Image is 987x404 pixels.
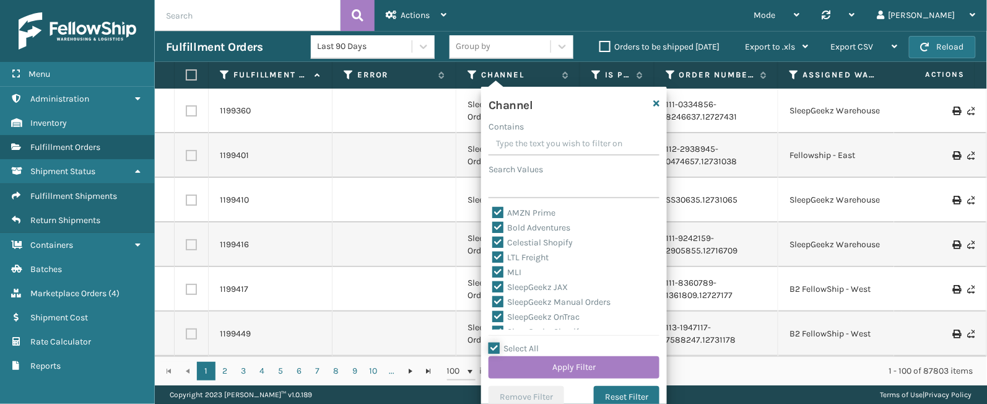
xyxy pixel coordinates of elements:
[401,362,420,380] a: Go to the next page
[30,215,100,226] span: Return Shipments
[30,142,100,152] span: Fulfillment Orders
[968,196,975,204] i: Never Shipped
[599,42,720,52] label: Orders to be shipped [DATE]
[666,194,737,206] a: SS30635.12731065
[30,191,117,201] span: Fulfillment Shipments
[953,107,960,115] i: Print Label
[364,362,383,380] a: 10
[220,283,248,296] a: 1199417
[30,118,67,128] span: Inventory
[489,120,524,133] label: Contains
[30,240,73,250] span: Containers
[831,42,874,52] span: Export CSV
[327,362,346,380] a: 8
[886,64,972,85] span: Actions
[953,196,960,204] i: Print Label
[778,222,902,267] td: SleepGeekz Warehouse
[492,252,549,263] label: LTL Freight
[754,10,776,20] span: Mode
[30,94,89,104] span: Administration
[778,178,902,222] td: SleepGeekz Warehouse
[271,362,290,380] a: 5
[666,277,767,302] a: 111-8360789-1361809.12727177
[953,285,960,294] i: Print Label
[456,312,580,356] td: SleepGeekz Manual Orders
[679,69,754,81] label: Order Number
[492,237,573,248] label: Celestial Shopify
[253,362,271,380] a: 4
[357,69,432,81] label: Error
[968,151,975,160] i: Never Shipped
[170,385,312,404] p: Copyright 2023 [PERSON_NAME]™ v 1.0.189
[953,240,960,249] i: Print Label
[447,362,537,380] span: items per page
[666,232,767,257] a: 111-9242159-2905855.12716709
[220,149,249,162] a: 1199401
[220,328,251,340] a: 1199449
[489,163,543,176] label: Search Values
[30,361,61,371] span: Reports
[30,336,91,347] span: Rate Calculator
[778,312,902,356] td: B2 FellowShip - West
[234,362,253,380] a: 3
[30,312,88,323] span: Shipment Cost
[220,194,249,206] a: 1199410
[215,362,234,380] a: 2
[880,385,972,404] div: |
[968,240,975,249] i: Never Shipped
[481,69,556,81] label: Channel
[456,40,490,53] div: Group by
[492,267,521,278] label: MLI
[666,143,767,168] a: 112-2938945-0474657.12731038
[666,99,767,123] a: 111-0334856-8246637.12727431
[880,390,923,399] a: Terms of Use
[492,222,570,233] label: Bold Adventures
[406,366,415,376] span: Go to the next page
[778,89,902,133] td: SleepGeekz Warehouse
[30,264,62,274] span: Batches
[456,133,580,178] td: SleepGeekz Manual Orders
[456,267,580,312] td: SleepGeekz Manual Orders
[166,40,263,55] h3: Fulfillment Orders
[492,297,611,307] label: SleepGeekz Manual Orders
[968,285,975,294] i: Never Shipped
[489,343,539,354] label: Select All
[456,89,580,133] td: SleepGeekz Manual Orders
[909,36,976,58] button: Reload
[778,267,902,312] td: B2 FellowShip - West
[233,69,308,81] label: Fulfillment Order Id
[220,239,249,251] a: 1199416
[317,40,413,53] div: Last 90 Days
[220,105,251,117] a: 1199360
[605,69,630,81] label: Is Prime
[746,42,796,52] span: Export to .xls
[489,356,659,379] button: Apply Filter
[492,282,568,292] label: SleepGeekz JAX
[492,208,555,218] label: AMZN Prime
[420,362,438,380] a: Go to the last page
[424,366,434,376] span: Go to the last page
[492,312,580,322] label: SleepGeekz OnTrac
[308,362,327,380] a: 7
[197,362,215,380] a: 1
[28,69,50,79] span: Menu
[492,327,583,337] label: SleepGeekz Shopify
[554,365,973,377] div: 1 - 100 of 87803 items
[968,107,975,115] i: Never Shipped
[290,362,308,380] a: 6
[456,222,580,267] td: SleepGeekz Manual Orders
[456,178,580,222] td: SleepGeekz JAX
[19,12,136,50] img: logo
[383,362,401,380] a: ...
[953,151,960,160] i: Print Label
[346,362,364,380] a: 9
[30,288,107,299] span: Marketplace Orders
[666,322,767,346] a: 113-1947117-7588247.12731178
[108,288,120,299] span: ( 4 )
[925,390,972,399] a: Privacy Policy
[803,69,878,81] label: Assigned Warehouse
[30,166,95,177] span: Shipment Status
[778,133,902,178] td: Fellowship - East
[489,94,533,113] h4: Channel
[953,330,960,338] i: Print Label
